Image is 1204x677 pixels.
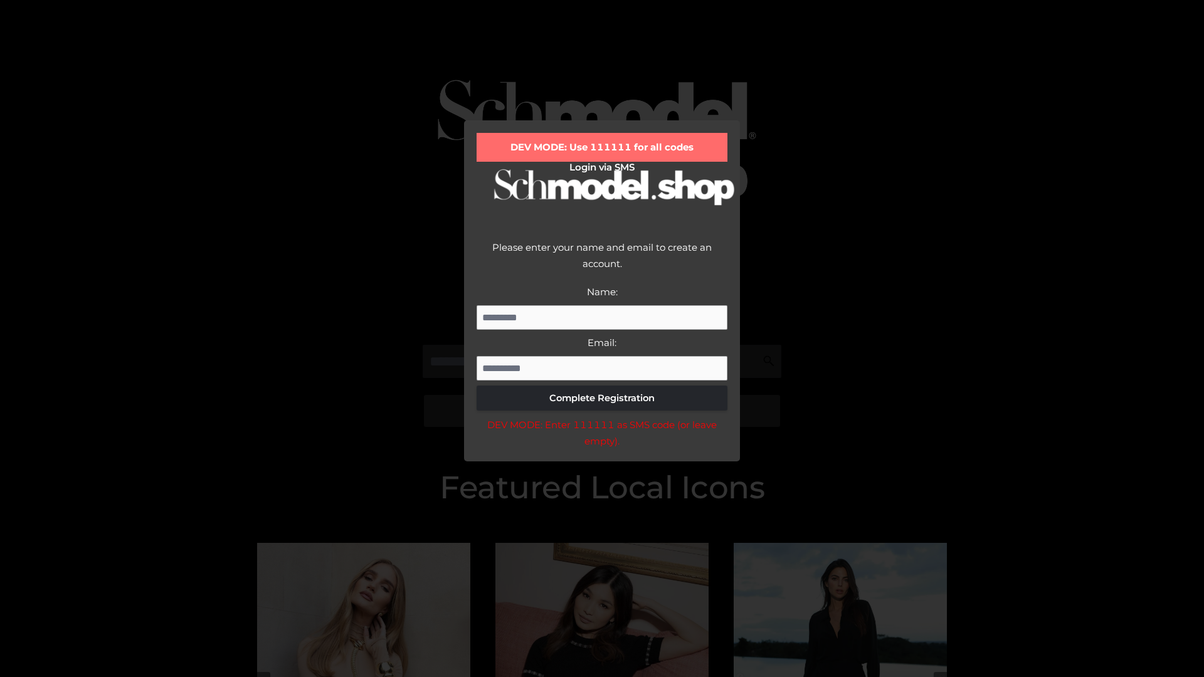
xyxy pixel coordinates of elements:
h2: Login via SMS [477,162,727,173]
div: DEV MODE: Use 111111 for all codes [477,133,727,162]
label: Email: [588,337,616,349]
div: Please enter your name and email to create an account. [477,239,727,284]
div: DEV MODE: Enter 111111 as SMS code (or leave empty). [477,417,727,449]
label: Name: [587,286,618,298]
button: Complete Registration [477,386,727,411]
